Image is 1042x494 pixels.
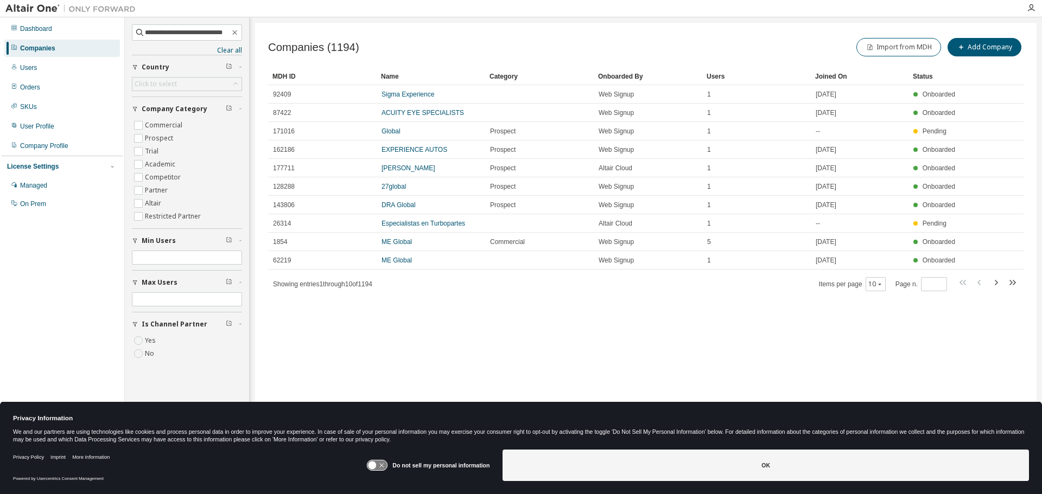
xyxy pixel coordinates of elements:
span: Showing entries 1 through 10 of 1194 [273,280,372,288]
label: Trial [145,145,161,158]
span: Max Users [142,278,177,287]
span: Clear filter [226,320,232,329]
div: Click to select [132,78,242,91]
button: Max Users [132,271,242,294]
button: Import from MDH [856,38,941,56]
span: Web Signup [599,238,634,246]
span: -- [816,219,820,228]
span: 143806 [273,201,295,209]
span: Prospect [490,164,516,172]
span: 1 [707,108,711,117]
label: No [145,347,156,360]
span: 171016 [273,127,295,136]
label: Prospect [145,132,175,145]
div: On Prem [20,200,46,208]
button: 10 [868,280,883,288]
span: Country [142,63,169,72]
a: Sigma Experience [382,91,434,98]
div: Managed [20,181,47,190]
div: License Settings [7,162,59,171]
div: Click to select [135,80,177,88]
div: Name [381,68,481,85]
span: 162186 [273,145,295,154]
a: ME Global [382,256,412,264]
span: Onboarded [923,201,955,209]
img: Altair One [5,3,141,14]
a: Clear all [132,46,242,55]
span: [DATE] [816,145,836,154]
span: Web Signup [599,108,634,117]
span: 128288 [273,182,295,191]
span: Companies (1194) [268,41,359,54]
span: 92409 [273,90,291,99]
button: Is Channel Partner [132,312,242,336]
div: Dashboard [20,24,52,33]
span: 1 [707,127,711,136]
span: Clear filter [226,278,232,287]
span: Page n. [895,277,947,291]
label: Restricted Partner [145,210,203,223]
label: Altair [145,197,163,210]
span: Prospect [490,182,516,191]
span: [DATE] [816,90,836,99]
span: Clear filter [226,236,232,245]
span: Onboarded [923,109,955,117]
span: Onboarded [923,256,955,264]
span: 1 [707,164,711,172]
span: 87422 [273,108,291,117]
span: Onboarded [923,183,955,190]
a: Especialistas en Turbopartes [382,220,465,227]
span: 1 [707,145,711,154]
span: Altair Cloud [599,164,632,172]
span: Prospect [490,127,516,136]
span: Commercial [490,238,525,246]
div: User Profile [20,122,54,131]
span: -- [816,127,820,136]
span: [DATE] [816,164,836,172]
span: Web Signup [599,90,634,99]
span: Items per page [819,277,886,291]
span: Web Signup [599,256,634,265]
span: Onboarded [923,146,955,153]
a: DRA Global [382,201,416,209]
div: Category [490,68,589,85]
a: [PERSON_NAME] [382,164,435,172]
a: ACUITY EYE SPECIALISTS [382,109,464,117]
span: Web Signup [599,201,634,209]
span: 1854 [273,238,288,246]
span: 177711 [273,164,295,172]
span: Onboarded [923,238,955,246]
span: 5 [707,238,711,246]
label: Partner [145,184,170,197]
label: Yes [145,334,158,347]
div: Onboarded By [598,68,698,85]
span: 1 [707,182,711,191]
label: Competitor [145,171,183,184]
div: Status [913,68,958,85]
span: Web Signup [599,145,634,154]
span: 1 [707,90,711,99]
div: Orders [20,83,40,92]
span: 1 [707,256,711,265]
span: [DATE] [816,256,836,265]
a: ME Global [382,238,412,246]
span: Prospect [490,201,516,209]
span: [DATE] [816,182,836,191]
div: Joined On [815,68,904,85]
div: SKUs [20,102,37,111]
span: 62219 [273,256,291,265]
button: Add Company [948,38,1021,56]
span: Web Signup [599,127,634,136]
span: Pending [923,127,946,135]
label: Commercial [145,119,185,132]
a: 27global [382,183,406,190]
div: MDH ID [272,68,372,85]
span: [DATE] [816,201,836,209]
span: Company Category [142,105,207,113]
div: Users [20,63,37,72]
span: Is Channel Partner [142,320,207,329]
span: Onboarded [923,91,955,98]
div: Companies [20,44,55,53]
span: Altair Cloud [599,219,632,228]
span: Onboarded [923,164,955,172]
